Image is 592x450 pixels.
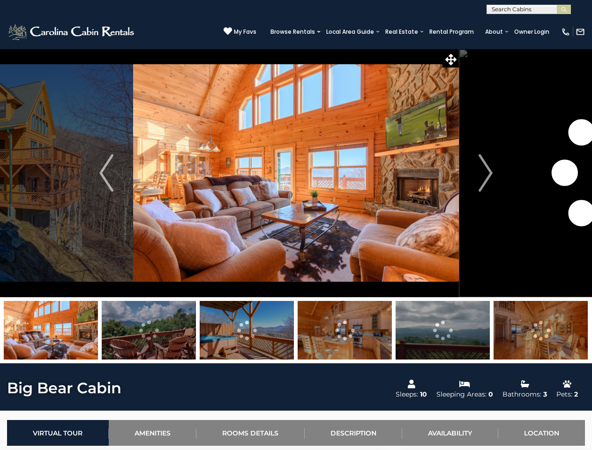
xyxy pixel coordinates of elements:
img: White-1-2.png [7,22,137,41]
a: My Favs [224,27,256,37]
img: arrow [479,154,493,192]
a: Real Estate [381,25,423,38]
a: Availability [402,420,498,446]
a: Rental Program [425,25,479,38]
button: Next [459,49,512,297]
a: Amenities [109,420,197,446]
img: 163278535 [396,301,490,360]
a: Virtual Tour [7,420,109,446]
a: Local Area Guide [322,25,379,38]
img: arrow [99,154,113,192]
a: About [480,25,508,38]
img: phone-regular-white.png [561,27,570,37]
img: 163278533 [200,301,294,360]
button: Previous [80,49,133,297]
img: 168889709 [102,301,196,360]
img: mail-regular-white.png [576,27,585,37]
a: Owner Login [510,25,554,38]
span: My Favs [234,28,256,36]
img: 163278534 [298,301,392,360]
img: 163278536 [494,301,588,360]
a: Rooms Details [196,420,305,446]
img: 163278531 [4,301,98,360]
a: Location [498,420,585,446]
a: Description [305,420,403,446]
a: Browse Rentals [266,25,320,38]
